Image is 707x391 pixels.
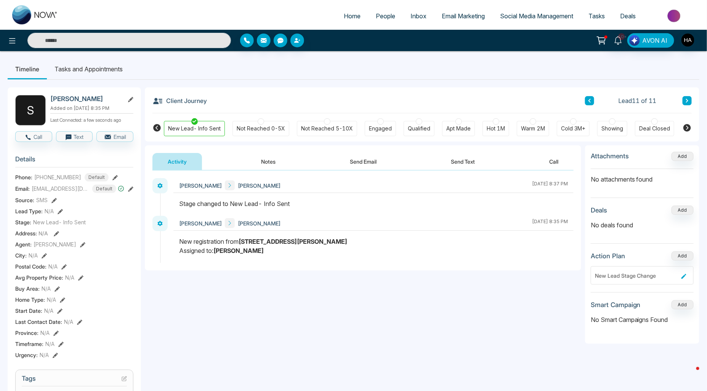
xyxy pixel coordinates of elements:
[12,5,58,24] img: Nova CRM Logo
[591,152,629,160] h3: Attachments
[591,169,694,184] p: No attachments found
[15,240,32,248] span: Agent:
[487,125,505,132] div: Hot 1M
[434,9,492,23] a: Email Marketing
[581,9,612,23] a: Tasks
[38,230,48,237] span: N/A
[336,9,368,23] a: Home
[50,115,133,124] p: Last Connected: a few seconds ago
[15,274,63,282] span: Avg Property Price :
[50,95,121,103] h2: [PERSON_NAME]
[639,125,670,132] div: Deal Closed
[492,9,581,23] a: Social Media Management
[92,185,116,193] span: Default
[42,285,51,293] span: N/A
[619,96,657,105] span: Lead 11 of 11
[609,33,627,47] a: 10+
[152,153,202,170] button: Activity
[15,285,40,293] span: Buy Area :
[595,272,678,280] div: New Lead Stage Change
[591,206,607,214] h3: Deals
[15,229,48,237] span: Address:
[33,218,86,226] span: New Lead- Info Sent
[620,12,636,20] span: Deals
[15,196,34,204] span: Source:
[301,125,353,132] div: Not Reached 5-10X
[672,300,694,309] button: Add
[15,296,45,304] span: Home Type :
[672,251,694,261] button: Add
[15,131,52,142] button: Call
[591,220,694,230] p: No deals found
[34,173,81,181] span: [PHONE_NUMBER]
[246,153,291,170] button: Notes
[618,33,625,40] span: 10+
[15,329,38,337] span: Province :
[45,340,55,348] span: N/A
[15,207,43,215] span: Lead Type:
[335,153,392,170] button: Send Email
[36,196,48,204] span: SMS
[15,173,32,181] span: Phone:
[15,95,46,126] div: S
[15,155,133,167] h3: Details
[647,7,702,24] img: Market-place.gif
[591,315,694,324] p: No Smart Campaigns Found
[601,125,623,132] div: Showing
[15,340,43,348] span: Timeframe :
[629,35,640,46] img: Lead Flow
[40,351,49,359] span: N/A
[238,182,281,190] span: [PERSON_NAME]
[238,219,281,227] span: [PERSON_NAME]
[521,125,545,132] div: Warm 2M
[15,318,62,326] span: Last Contact Date :
[179,219,222,227] span: [PERSON_NAME]
[446,125,471,132] div: Apt Made
[408,125,430,132] div: Qualified
[681,34,694,47] img: User Avatar
[500,12,573,20] span: Social Media Management
[672,153,694,159] span: Add
[44,307,53,315] span: N/A
[40,329,50,337] span: N/A
[96,131,133,142] button: Email
[45,207,54,215] span: N/A
[410,12,426,20] span: Inbox
[442,12,485,20] span: Email Marketing
[436,153,490,170] button: Send Text
[64,318,73,326] span: N/A
[532,218,568,228] div: [DATE] 8:35 PM
[168,125,221,132] div: New Lead- Info Sent
[47,296,56,304] span: N/A
[237,125,285,132] div: Not Reached 0-5X
[591,252,625,260] h3: Action Plan
[681,365,699,383] iframe: Intercom live chat
[32,185,89,193] span: [EMAIL_ADDRESS][DOMAIN_NAME]
[15,251,27,259] span: City :
[15,185,30,193] span: Email:
[15,262,46,270] span: Postal Code :
[85,173,109,182] span: Default
[403,9,434,23] a: Inbox
[48,262,58,270] span: N/A
[22,375,127,386] h3: Tags
[15,351,38,359] span: Urgency :
[627,33,674,48] button: AVON AI
[29,251,38,259] span: N/A
[591,301,641,309] h3: Smart Campaign
[344,12,361,20] span: Home
[612,9,643,23] a: Deals
[15,218,31,226] span: Stage:
[369,125,392,132] div: Engaged
[179,182,222,190] span: [PERSON_NAME]
[50,105,133,112] p: Added on [DATE] 8:35 PM
[152,95,207,106] h3: Client Journey
[643,36,668,45] span: AVON AI
[56,131,93,142] button: Text
[672,206,694,215] button: Add
[376,12,395,20] span: People
[672,152,694,161] button: Add
[8,59,47,79] li: Timeline
[15,307,42,315] span: Start Date :
[34,240,76,248] span: [PERSON_NAME]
